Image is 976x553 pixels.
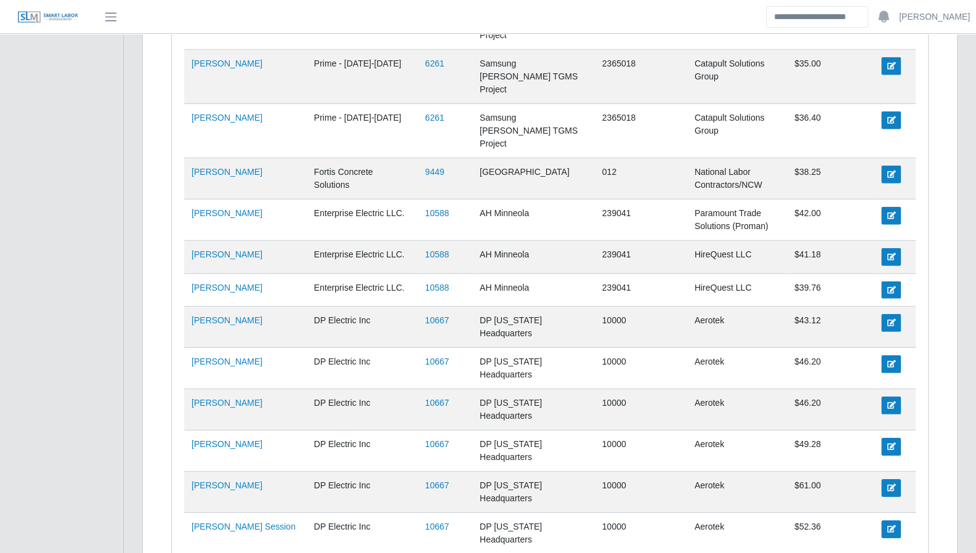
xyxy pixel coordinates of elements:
td: DP [US_STATE] Headquarters [472,389,595,430]
td: $42.00 [787,200,874,241]
a: [PERSON_NAME] [192,357,262,366]
td: [GEOGRAPHIC_DATA] [472,158,595,200]
td: $39.76 [787,273,874,306]
td: Prime - [DATE]-[DATE] [307,104,417,158]
a: 10588 [425,249,449,259]
a: [PERSON_NAME] [192,398,262,408]
a: 6261 [425,113,444,123]
a: [PERSON_NAME] [192,208,262,218]
td: Aerotek [687,430,787,472]
td: $61.00 [787,472,874,513]
td: Paramount Trade Solutions (Proman) [687,200,787,241]
td: $41.18 [787,241,874,273]
td: DP Electric Inc [307,430,417,472]
td: AH Minneola [472,241,595,273]
a: [PERSON_NAME] [192,480,262,490]
a: [PERSON_NAME] [192,113,262,123]
td: 2365018 [595,104,687,158]
td: HireQuest LLC [687,241,787,273]
td: $36.40 [787,104,874,158]
td: DP Electric Inc [307,389,417,430]
td: DP [US_STATE] Headquarters [472,472,595,513]
a: 10667 [425,439,449,449]
td: Aerotek [687,472,787,513]
td: Enterprise Electric LLC. [307,241,417,273]
td: 239041 [595,241,687,273]
td: $49.28 [787,430,874,472]
td: 10000 [595,472,687,513]
a: [PERSON_NAME] [192,167,262,177]
td: $35.00 [787,50,874,104]
td: Aerotek [687,389,787,430]
td: Samsung [PERSON_NAME] TGMS Project [472,50,595,104]
a: [PERSON_NAME] [192,283,262,293]
td: 239041 [595,273,687,306]
td: Aerotek [687,307,787,348]
td: AH Minneola [472,273,595,306]
td: Catapult Solutions Group [687,104,787,158]
td: DP [US_STATE] Headquarters [472,348,595,389]
a: 9449 [425,167,444,177]
td: 012 [595,158,687,200]
input: Search [766,6,868,28]
a: 6261 [425,59,444,68]
td: HireQuest LLC [687,273,787,306]
td: Samsung [PERSON_NAME] TGMS Project [472,104,595,158]
a: 10667 [425,398,449,408]
td: $46.20 [787,389,874,430]
a: [PERSON_NAME] [192,439,262,449]
a: 10667 [425,480,449,490]
td: 10000 [595,348,687,389]
a: [PERSON_NAME] [899,10,970,23]
img: SLM Logo [17,10,79,24]
a: 10588 [425,283,449,293]
a: [PERSON_NAME] Session [192,522,296,531]
td: $38.25 [787,158,874,200]
td: Enterprise Electric LLC. [307,273,417,306]
a: [PERSON_NAME] [192,59,262,68]
td: National Labor Contractors/NCW [687,158,787,200]
a: 10588 [425,208,449,218]
a: 10667 [425,315,449,325]
td: Fortis Concrete Solutions [307,158,417,200]
a: 10667 [425,522,449,531]
td: 10000 [595,389,687,430]
td: 2365018 [595,50,687,104]
td: DP [US_STATE] Headquarters [472,430,595,472]
a: [PERSON_NAME] [192,315,262,325]
td: Catapult Solutions Group [687,50,787,104]
td: 10000 [595,430,687,472]
td: Prime - [DATE]-[DATE] [307,50,417,104]
td: DP Electric Inc [307,348,417,389]
td: Enterprise Electric LLC. [307,200,417,241]
a: [PERSON_NAME] [192,249,262,259]
td: DP Electric Inc [307,472,417,513]
td: 239041 [595,200,687,241]
td: DP [US_STATE] Headquarters [472,307,595,348]
td: $46.20 [787,348,874,389]
td: Aerotek [687,348,787,389]
td: $43.12 [787,307,874,348]
td: AH Minneola [472,200,595,241]
a: 10667 [425,357,449,366]
td: 10000 [595,307,687,348]
td: DP Electric Inc [307,307,417,348]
